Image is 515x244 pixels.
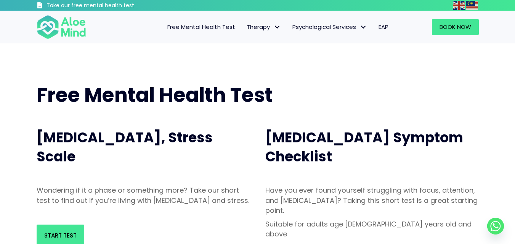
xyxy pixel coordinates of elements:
[247,23,281,31] span: Therapy
[37,81,273,109] span: Free Mental Health Test
[466,1,478,10] img: ms
[37,14,86,40] img: Aloe mind Logo
[487,218,504,234] a: Whatsapp
[379,23,388,31] span: EAP
[272,22,283,33] span: Therapy: submenu
[96,19,394,35] nav: Menu
[440,23,471,31] span: Book Now
[44,231,77,239] span: Start Test
[287,19,373,35] a: Psychological ServicesPsychological Services: submenu
[167,23,235,31] span: Free Mental Health Test
[37,2,175,11] a: Take our free mental health test
[47,2,175,10] h3: Take our free mental health test
[432,19,479,35] a: Book Now
[265,128,463,166] span: [MEDICAL_DATA] Symptom Checklist
[453,1,465,10] img: en
[466,1,479,10] a: Malay
[241,19,287,35] a: TherapyTherapy: submenu
[37,128,213,166] span: [MEDICAL_DATA], Stress Scale
[162,19,241,35] a: Free Mental Health Test
[373,19,394,35] a: EAP
[453,1,466,10] a: English
[265,185,479,215] p: Have you ever found yourself struggling with focus, attention, and [MEDICAL_DATA]? Taking this sh...
[292,23,367,31] span: Psychological Services
[265,219,479,239] p: Suitable for adults age [DEMOGRAPHIC_DATA] years old and above
[358,22,369,33] span: Psychological Services: submenu
[37,185,250,205] p: Wondering if it a phase or something more? Take our short test to find out if you’re living with ...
